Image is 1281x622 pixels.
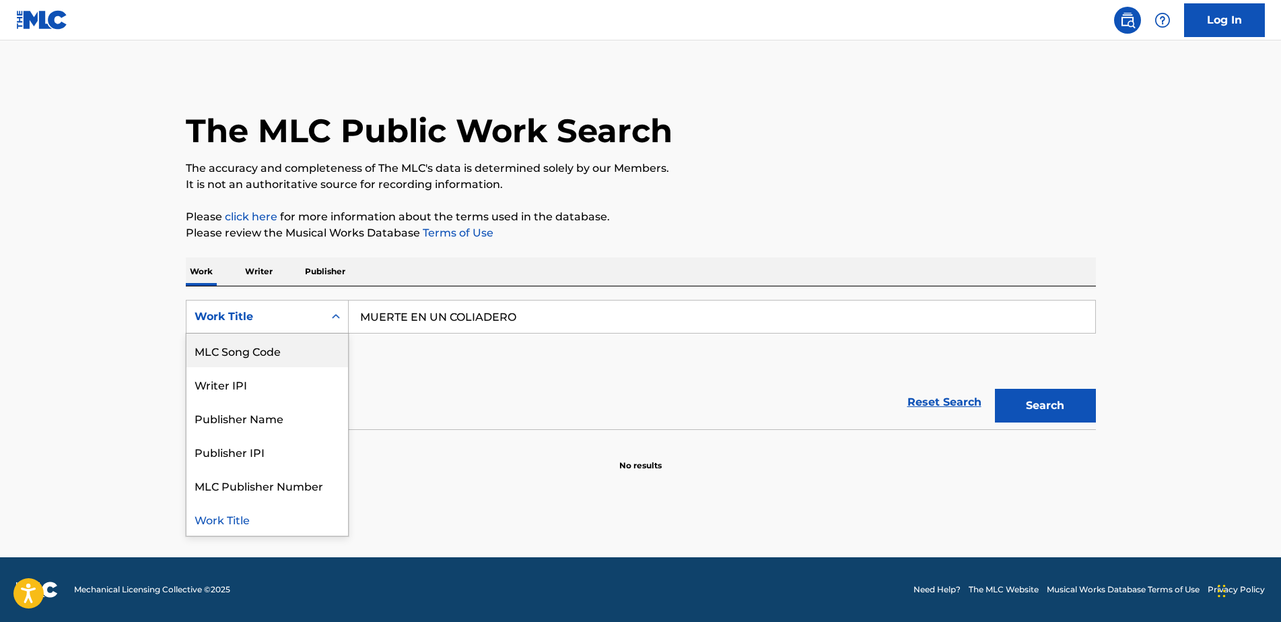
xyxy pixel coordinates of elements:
div: Work Title [186,502,348,536]
form: Search Form [186,300,1096,429]
a: Terms of Use [420,226,493,239]
div: Help [1149,7,1176,34]
iframe: Chat Widget [1214,557,1281,622]
div: Drag [1218,571,1226,611]
div: Work Title [195,309,316,325]
a: Musical Works Database Terms of Use [1047,584,1200,596]
div: MLC Publisher Number [186,468,348,502]
a: Reset Search [901,387,988,417]
a: click here [225,210,277,223]
p: The accuracy and completeness of The MLC's data is determined solely by our Members. [186,160,1096,177]
p: Publisher [301,257,349,286]
img: logo [16,582,58,598]
img: help [1154,12,1171,28]
a: Public Search [1114,7,1141,34]
a: Log In [1184,3,1265,37]
p: It is not an authoritative source for recording information. [186,177,1096,193]
p: Please for more information about the terms used in the database. [186,209,1096,225]
img: search [1119,12,1136,28]
a: Privacy Policy [1208,584,1265,596]
p: Work [186,257,217,286]
div: Publisher IPI [186,435,348,468]
p: No results [619,443,662,472]
div: MLC Song Code [186,334,348,367]
a: Need Help? [913,584,961,596]
div: Writer IPI [186,367,348,401]
p: Writer [241,257,277,286]
a: The MLC Website [969,584,1039,596]
h1: The MLC Public Work Search [186,111,672,151]
button: Search [995,389,1096,423]
div: Publisher Name [186,401,348,435]
span: Mechanical Licensing Collective © 2025 [74,584,230,596]
p: Please review the Musical Works Database [186,225,1096,241]
img: MLC Logo [16,10,68,30]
